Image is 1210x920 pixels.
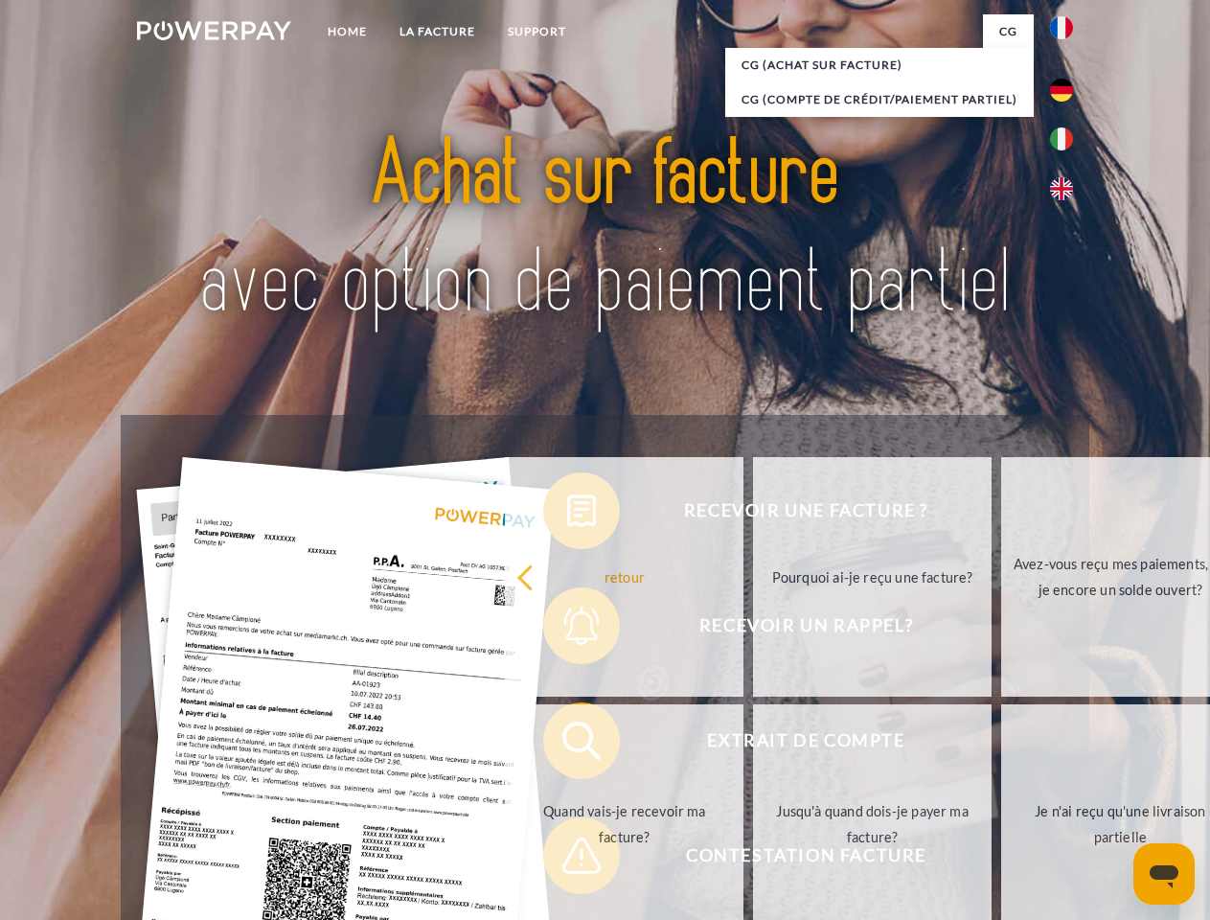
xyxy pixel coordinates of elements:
a: Home [311,14,383,49]
iframe: Bouton de lancement de la fenêtre de messagerie [1133,843,1195,905]
div: Pourquoi ai-je reçu une facture? [765,563,980,589]
div: Quand vais-je recevoir ma facture? [516,798,732,850]
img: fr [1050,16,1073,39]
a: CG (achat sur facture) [725,48,1034,82]
a: CG (Compte de crédit/paiement partiel) [725,82,1034,117]
img: logo-powerpay-white.svg [137,21,291,40]
img: it [1050,127,1073,150]
img: de [1050,79,1073,102]
img: en [1050,177,1073,200]
img: title-powerpay_fr.svg [183,92,1027,367]
a: LA FACTURE [383,14,491,49]
a: CG [983,14,1034,49]
div: Jusqu'à quand dois-je payer ma facture? [765,798,980,850]
div: retour [516,563,732,589]
a: Support [491,14,582,49]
